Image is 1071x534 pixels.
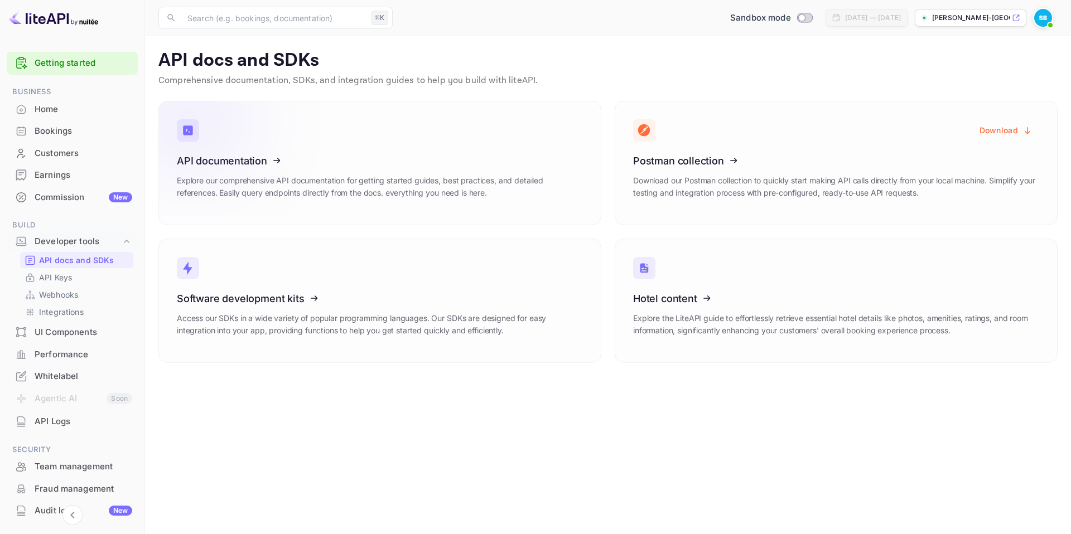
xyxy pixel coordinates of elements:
div: API Logs [7,411,138,433]
a: API docs and SDKs [25,254,129,266]
h3: Hotel content [633,293,1039,304]
a: Earnings [7,164,138,185]
input: Search (e.g. bookings, documentation) [181,7,367,29]
div: UI Components [35,326,132,339]
div: Fraud management [35,483,132,496]
a: Fraud management [7,478,138,499]
p: Download our Postman collection to quickly start making API calls directly from your local machin... [633,174,1039,199]
div: New [109,506,132,516]
div: CommissionNew [7,187,138,208]
div: Developer tools [7,232,138,251]
div: Home [7,99,138,120]
div: Getting started [7,52,138,75]
div: Fraud management [7,478,138,500]
h3: API documentation [177,155,583,167]
a: Team management [7,456,138,477]
a: API Keys [25,271,129,283]
a: Whitelabel [7,366,138,386]
div: Performance [7,344,138,366]
a: UI Components [7,322,138,342]
a: CommissionNew [7,187,138,207]
a: Integrations [25,306,129,318]
div: Whitelabel [35,370,132,383]
img: LiteAPI logo [9,9,98,27]
div: Customers [7,143,138,164]
div: Team management [7,456,138,478]
div: Earnings [7,164,138,186]
div: Bookings [7,120,138,142]
p: API docs and SDKs [158,50,1058,72]
div: API docs and SDKs [20,252,133,268]
div: Audit logs [35,504,132,517]
div: Bookings [35,125,132,138]
span: Build [7,219,138,231]
p: [PERSON_NAME]-[GEOGRAPHIC_DATA]... [932,13,1010,23]
p: Webhooks [39,289,78,300]
div: API Logs [35,415,132,428]
p: Comprehensive documentation, SDKs, and integration guides to help you build with liteAPI. [158,74,1058,88]
a: Customers [7,143,138,163]
span: Security [7,444,138,456]
p: Access our SDKs in a wide variety of popular programming languages. Our SDKs are designed for eas... [177,312,583,337]
p: Explore the LiteAPI guide to effortlessly retrieve essential hotel details like photos, amenities... [633,312,1039,337]
div: Home [35,103,132,116]
div: Team management [35,460,132,473]
a: Hotel contentExplore the LiteAPI guide to effortlessly retrieve essential hotel details like phot... [615,239,1058,363]
div: ⌘K [372,11,388,25]
div: Performance [35,348,132,361]
a: Software development kitsAccess our SDKs in a wide variety of popular programming languages. Our ... [158,239,601,363]
div: Audit logsNew [7,500,138,522]
p: API docs and SDKs [39,254,114,266]
p: API Keys [39,271,72,283]
a: Getting started [35,57,132,70]
a: API Logs [7,411,138,431]
p: Explore our comprehensive API documentation for getting started guides, best practices, and detai... [177,174,583,199]
div: API Keys [20,269,133,285]
div: Earnings [35,169,132,182]
div: Switch to Production mode [726,12,817,25]
div: New [109,192,132,202]
a: Home [7,99,138,119]
div: Webhooks [20,287,133,303]
a: API documentationExplore our comprehensive API documentation for getting started guides, best pra... [158,101,601,225]
button: Download [973,119,1039,141]
a: Bookings [7,120,138,141]
p: Integrations [39,306,84,318]
span: Business [7,86,138,98]
div: [DATE] — [DATE] [845,13,901,23]
div: UI Components [7,322,138,343]
div: Whitelabel [7,366,138,387]
h3: Software development kits [177,293,583,304]
div: Integrations [20,304,133,320]
div: Customers [35,147,132,160]
div: Commission [35,191,132,204]
button: Collapse navigation [62,505,83,525]
div: Developer tools [35,235,121,248]
a: Audit logsNew [7,500,138,521]
h3: Postman collection [633,155,1039,167]
span: Sandbox mode [730,12,791,25]
a: Webhooks [25,289,129,300]
img: Srikant Bandaru [1034,9,1052,27]
a: Performance [7,344,138,365]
